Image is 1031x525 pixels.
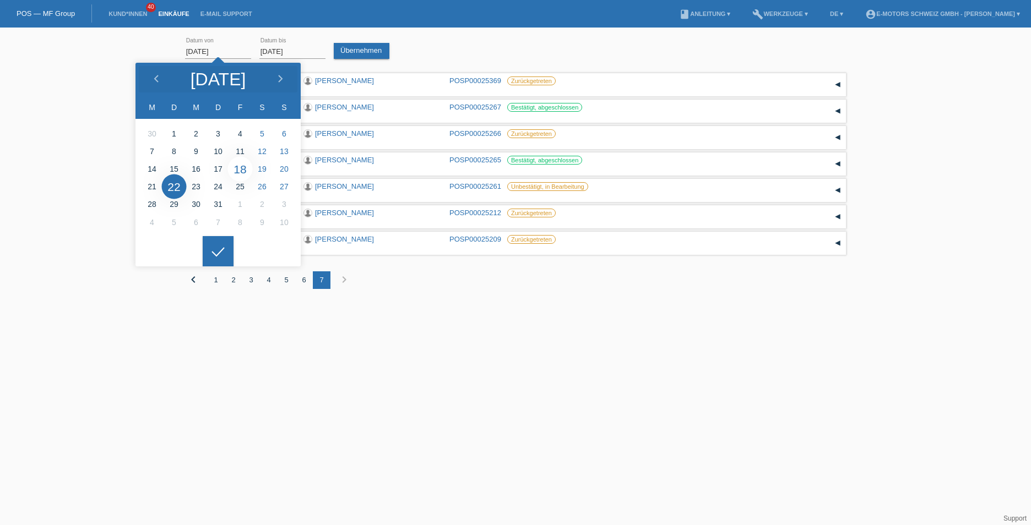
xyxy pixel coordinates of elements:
[191,70,246,88] div: [DATE]
[829,235,846,251] div: auf-/zuklappen
[315,76,374,85] a: [PERSON_NAME]
[860,10,1025,17] a: account_circleE-Motors Schweiz GmbH - [PERSON_NAME] ▾
[449,103,501,111] a: POSP00025267
[242,271,260,289] div: 3
[449,182,501,190] a: POSP00025261
[207,271,225,289] div: 1
[103,10,153,17] a: Kund*innen
[824,10,849,17] a: DE ▾
[829,182,846,199] div: auf-/zuklappen
[507,156,582,165] label: Bestätigt, abgeschlossen
[313,271,330,289] div: 7
[449,209,501,217] a: POSP00025212
[449,156,501,164] a: POSP00025265
[679,9,690,20] i: book
[225,271,242,289] div: 2
[17,9,75,18] a: POS — MF Group
[315,182,374,190] a: [PERSON_NAME]
[195,10,258,17] a: E-Mail Support
[752,9,763,20] i: build
[449,76,501,85] a: POSP00025369
[334,43,389,59] a: Übernehmen
[315,209,374,217] a: [PERSON_NAME]
[260,271,278,289] div: 4
[507,235,556,244] label: Zurückgetreten
[315,156,374,164] a: [PERSON_NAME]
[747,10,813,17] a: buildWerkzeuge ▾
[449,129,501,138] a: POSP00025266
[315,129,374,138] a: [PERSON_NAME]
[315,103,374,111] a: [PERSON_NAME]
[146,3,156,12] span: 40
[507,182,588,191] label: Unbestätigt, in Bearbeitung
[153,10,194,17] a: Einkäufe
[507,129,556,138] label: Zurückgetreten
[507,209,556,217] label: Zurückgetreten
[829,76,846,93] div: auf-/zuklappen
[829,129,846,146] div: auf-/zuklappen
[1003,515,1027,522] a: Support
[865,9,876,20] i: account_circle
[278,271,295,289] div: 5
[315,235,374,243] a: [PERSON_NAME]
[187,273,200,286] i: chevron_left
[674,10,736,17] a: bookAnleitung ▾
[295,271,313,289] div: 6
[507,76,556,85] label: Zurückgetreten
[829,103,846,119] div: auf-/zuklappen
[507,103,582,112] label: Bestätigt, abgeschlossen
[338,273,351,286] i: chevron_right
[829,209,846,225] div: auf-/zuklappen
[829,156,846,172] div: auf-/zuklappen
[449,235,501,243] a: POSP00025209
